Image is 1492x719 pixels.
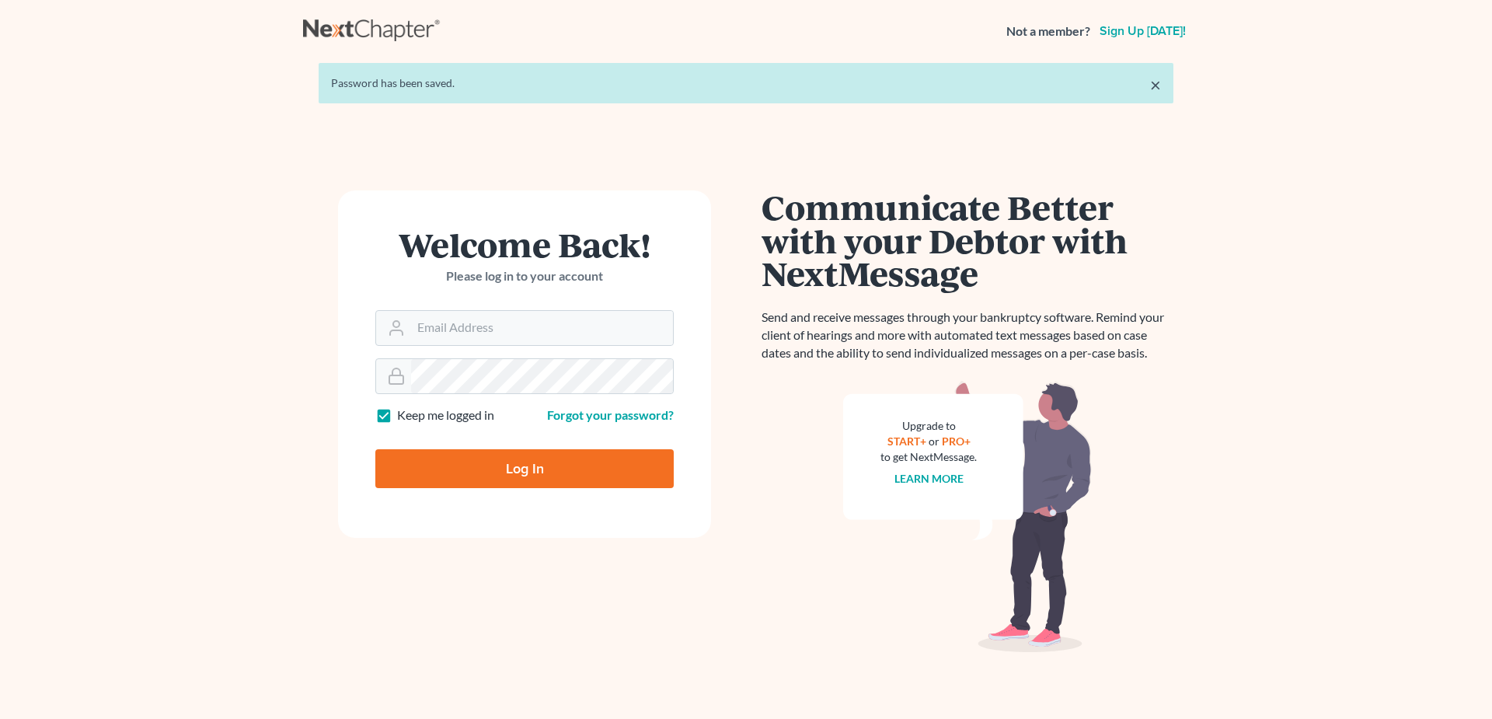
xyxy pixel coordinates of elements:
[762,309,1173,362] p: Send and receive messages through your bankruptcy software. Remind your client of hearings and mo...
[929,435,939,448] span: or
[331,75,1161,91] div: Password has been saved.
[880,449,977,465] div: to get NextMessage.
[547,407,674,422] a: Forgot your password?
[411,311,673,345] input: Email Address
[942,435,971,448] a: PRO+
[762,190,1173,290] h1: Communicate Better with your Debtor with NextMessage
[397,407,494,424] label: Keep me logged in
[375,449,674,488] input: Log In
[1006,23,1090,40] strong: Not a member?
[843,381,1092,653] img: nextmessage_bg-59042aed3d76b12b5cd301f8e5b87938c9018125f34e5fa2b7a6b67550977c72.svg
[887,435,926,448] a: START+
[1150,75,1161,94] a: ×
[1096,25,1189,37] a: Sign up [DATE]!
[894,472,964,485] a: Learn more
[375,267,674,285] p: Please log in to your account
[880,418,977,434] div: Upgrade to
[375,228,674,261] h1: Welcome Back!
